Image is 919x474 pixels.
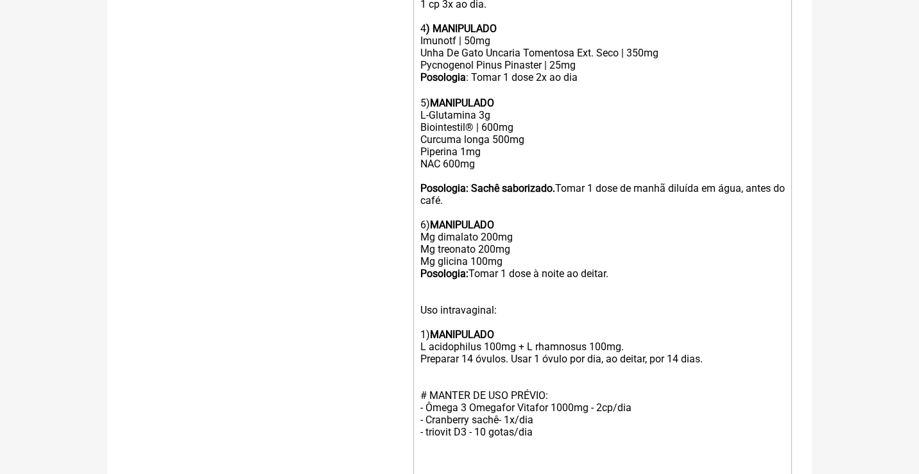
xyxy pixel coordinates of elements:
strong: Posologia: [420,267,468,280]
div: Pycnogenol Pinus Pinaster | 25mg [420,59,785,71]
div: Imunotf | 50mg [420,35,785,47]
strong: MANIPULADO [430,219,494,231]
strong: Posologia: Sachê saborizado. [420,182,555,194]
strong: Posologia [420,71,466,83]
div: : Tomar 1 dose 2x ao dia ㅤ [420,71,785,85]
strong: MANIPULADO [430,328,494,341]
div: 4 [420,22,785,35]
strong: ) MANIPULADO [426,22,497,35]
div: Unha De Gato Uncaria Tomentosa Ext. Seco | 350mg [420,47,785,59]
strong: MANIPULADO [430,97,494,109]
